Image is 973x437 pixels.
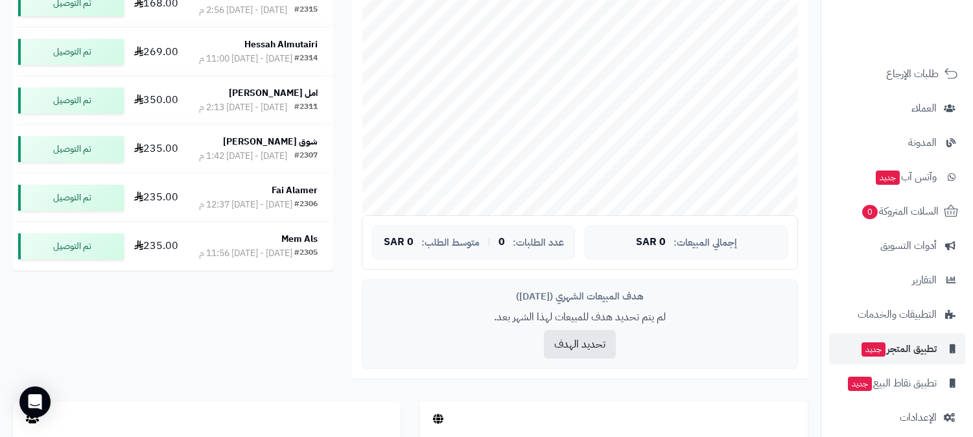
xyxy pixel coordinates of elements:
[911,99,937,117] span: العملاء
[18,39,124,65] div: تم التوصيل
[513,237,564,248] span: عدد الطلبات:
[272,183,318,197] strong: Fai Alamer
[129,125,184,173] td: 235.00
[886,65,939,83] span: طلبات الإرجاع
[544,330,616,359] button: تحديد الهدف
[19,386,51,418] div: Open Intercom Messenger
[885,10,961,38] img: logo-2.png
[862,342,885,357] span: جديد
[129,222,184,270] td: 235.00
[281,232,318,246] strong: Mem Als
[912,271,937,289] span: التقارير
[199,53,292,65] div: [DATE] - [DATE] 11:00 م
[829,58,965,89] a: طلبات الإرجاع
[294,198,318,211] div: #2306
[294,150,318,163] div: #2307
[229,86,318,100] strong: امل [PERSON_NAME]
[848,377,872,391] span: جديد
[498,237,505,248] span: 0
[636,237,666,248] span: 0 SAR
[829,161,965,193] a: وآتس آبجديد
[372,310,788,325] p: لم يتم تحديد هدف للمبيعات لهذا الشهر بعد.
[829,265,965,296] a: التقارير
[199,198,292,211] div: [DATE] - [DATE] 12:37 م
[294,4,318,17] div: #2315
[900,408,937,427] span: الإعدادات
[18,88,124,113] div: تم التوصيل
[199,247,292,260] div: [DATE] - [DATE] 11:56 م
[18,233,124,259] div: تم التوصيل
[294,53,318,65] div: #2314
[199,150,287,163] div: [DATE] - [DATE] 1:42 م
[18,185,124,211] div: تم التوصيل
[372,290,788,303] div: هدف المبيعات الشهري ([DATE])
[829,333,965,364] a: تطبيق المتجرجديد
[294,247,318,260] div: #2305
[421,237,480,248] span: متوسط الطلب:
[223,135,318,148] strong: شوق [PERSON_NAME]
[847,374,937,392] span: تطبيق نقاط البيع
[199,101,287,114] div: [DATE] - [DATE] 2:13 م
[908,134,937,152] span: المدونة
[18,136,124,162] div: تم التوصيل
[862,204,878,220] span: 0
[244,38,318,51] strong: Hessah Almutairi
[858,305,937,324] span: التطبيقات والخدمات
[860,340,937,358] span: تطبيق المتجر
[876,171,900,185] span: جديد
[829,196,965,227] a: السلات المتروكة0
[384,237,414,248] span: 0 SAR
[199,4,287,17] div: [DATE] - [DATE] 2:56 م
[829,368,965,399] a: تطبيق نقاط البيعجديد
[674,237,737,248] span: إجمالي المبيعات:
[129,77,184,124] td: 350.00
[829,93,965,124] a: العملاء
[487,237,491,247] span: |
[829,402,965,433] a: الإعدادات
[874,168,937,186] span: وآتس آب
[829,127,965,158] a: المدونة
[829,299,965,330] a: التطبيقات والخدمات
[829,230,965,261] a: أدوات التسويق
[129,174,184,222] td: 235.00
[861,202,939,220] span: السلات المتروكة
[129,28,184,76] td: 269.00
[294,101,318,114] div: #2311
[880,237,937,255] span: أدوات التسويق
